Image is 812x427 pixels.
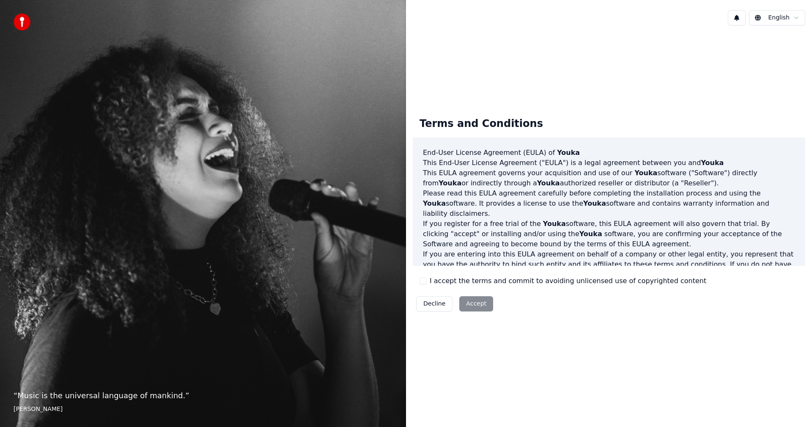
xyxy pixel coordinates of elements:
[423,148,795,158] h3: End-User License Agreement (EULA) of
[439,179,461,187] span: Youka
[423,249,795,290] p: If you are entering into this EULA agreement on behalf of a company or other legal entity, you re...
[14,405,392,413] footer: [PERSON_NAME]
[543,220,566,228] span: Youka
[423,188,795,219] p: Please read this EULA agreement carefully before completing the installation process and using th...
[579,230,602,238] span: Youka
[413,110,550,138] div: Terms and Conditions
[14,390,392,402] p: “ Music is the universal language of mankind. ”
[14,14,30,30] img: youka
[701,159,724,167] span: Youka
[416,296,453,311] button: Decline
[430,276,706,286] label: I accept the terms and commit to avoiding unlicensed use of copyrighted content
[557,149,580,157] span: Youka
[537,179,560,187] span: Youka
[423,158,795,168] p: This End-User License Agreement ("EULA") is a legal agreement between you and
[634,169,657,177] span: Youka
[423,219,795,249] p: If you register for a free trial of the software, this EULA agreement will also govern that trial...
[423,168,795,188] p: This EULA agreement governs your acquisition and use of our software ("Software") directly from o...
[423,199,446,207] span: Youka
[583,199,606,207] span: Youka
